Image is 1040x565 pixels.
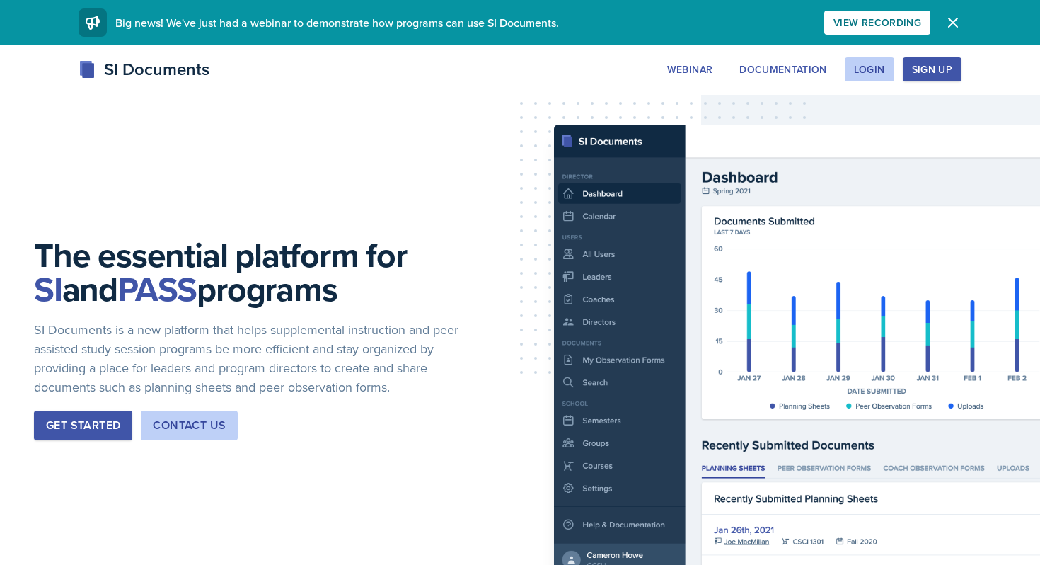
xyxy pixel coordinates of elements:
[141,411,238,440] button: Contact Us
[824,11,930,35] button: View Recording
[46,417,120,434] div: Get Started
[667,64,712,75] div: Webinar
[34,411,132,440] button: Get Started
[845,57,894,81] button: Login
[739,64,827,75] div: Documentation
[903,57,961,81] button: Sign Up
[115,15,559,30] span: Big news! We've just had a webinar to demonstrate how programs can use SI Documents.
[730,57,836,81] button: Documentation
[79,57,209,82] div: SI Documents
[854,64,885,75] div: Login
[833,17,921,28] div: View Recording
[912,64,952,75] div: Sign Up
[658,57,722,81] button: Webinar
[153,417,226,434] div: Contact Us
